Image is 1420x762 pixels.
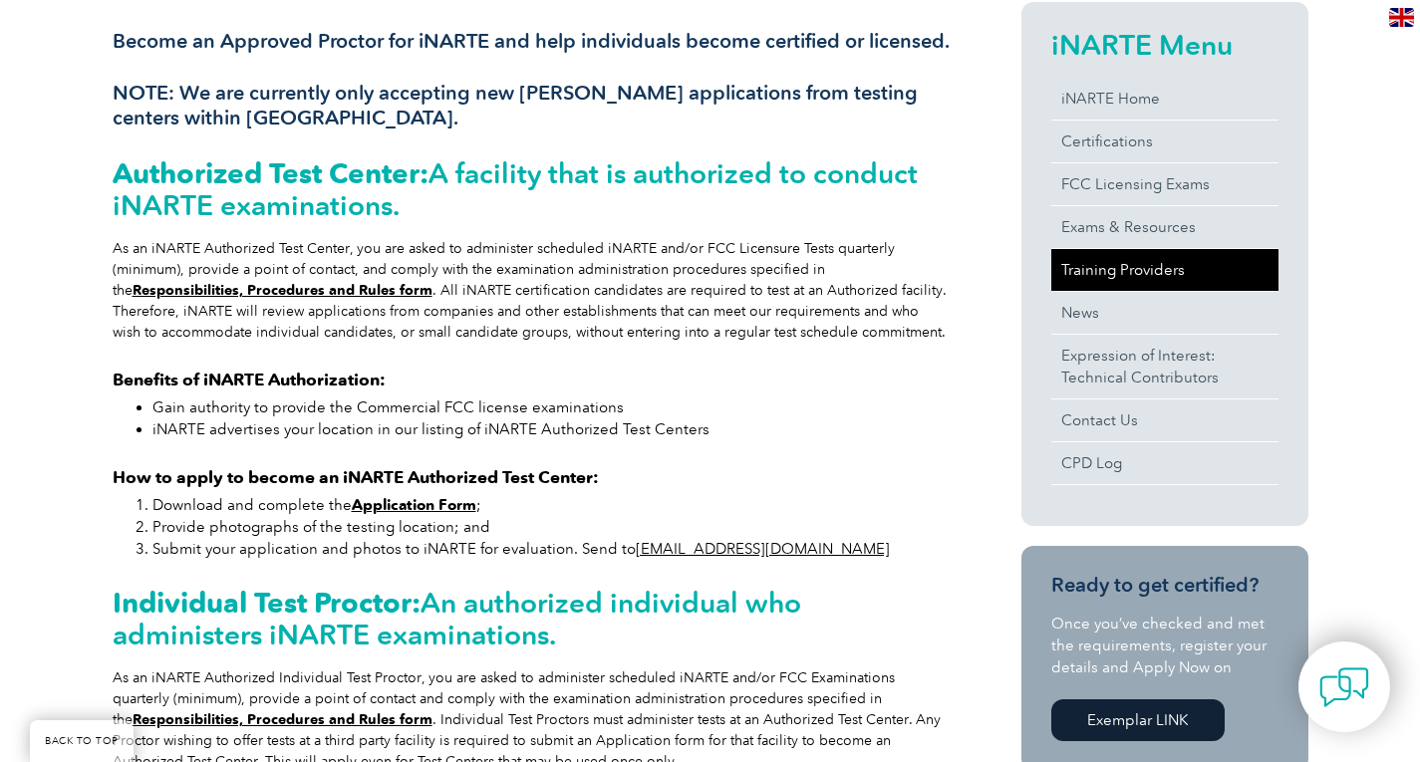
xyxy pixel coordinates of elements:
a: Training Providers [1051,249,1278,291]
img: en [1389,8,1414,27]
li: Download and complete the ; [152,494,950,516]
div: As an iNARTE Authorized Test Center, you are asked to administer scheduled iNARTE and/or FCC Lice... [113,238,950,343]
a: Responsibilities, Procedures and Rules form [133,711,432,728]
a: iNARTE Home [1051,78,1278,120]
a: FCC Licensing Exams [1051,163,1278,205]
li: Provide photographs of the testing location; and [152,516,950,538]
a: News [1051,292,1278,334]
a: Exemplar LINK [1051,699,1225,741]
a: Responsibilities, Procedures and Rules form [133,282,432,299]
h2: An authorized individual who administers iNARTE examinations. [113,587,950,650]
a: Exams & Resources [1051,206,1278,248]
a: Contact Us [1051,399,1278,441]
img: contact-chat.png [1319,662,1369,712]
a: BACK TO TOP [30,720,134,762]
h3: Ready to get certified? [1051,573,1278,598]
li: Submit your application and photos to iNARTE for evaluation. Send to [152,538,950,560]
strong: How to apply to become an iNARTE Authorized Test Center: [113,467,599,487]
h2: iNARTE Menu [1051,29,1278,61]
p: Once you’ve checked and met the requirements, register your details and Apply Now on [1051,613,1278,678]
a: Application Form [352,496,476,514]
strong: Benefits of iNARTE Authorization: [113,370,386,389]
li: Gain authority to provide the Commercial FCC license examinations [152,396,950,418]
h3: NOTE: We are currently only accepting new [PERSON_NAME] applications from testing centers within ... [113,81,950,130]
strong: Individual Test Proctor: [113,586,421,620]
li: iNARTE advertises your location in our listing of iNARTE Authorized Test Centers [152,418,950,440]
a: Certifications [1051,121,1278,162]
strong: Authorized Test Center: [113,156,428,190]
a: Expression of Interest:Technical Contributors [1051,335,1278,398]
a: [EMAIL_ADDRESS][DOMAIN_NAME] [636,540,890,558]
h3: Become an Approved Proctor for iNARTE and help individuals become certified or licensed. [113,29,950,54]
a: CPD Log [1051,442,1278,484]
h2: A facility that is authorized to conduct iNARTE examinations. [113,157,950,221]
